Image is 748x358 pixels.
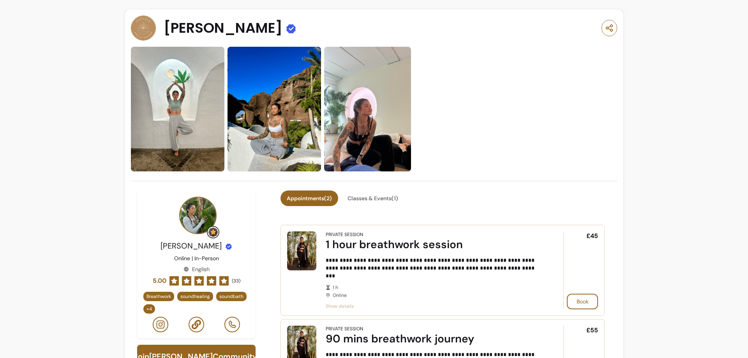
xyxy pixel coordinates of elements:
span: 5.00 [153,276,166,286]
div: English [183,265,210,273]
img: https://d22cr2pskkweo8.cloudfront.net/edd01678-ce7b-4a72-ba9a-ff2f87e3cbbd [324,47,411,171]
p: Online | In-Person [174,254,219,262]
div: 90 mins breathwork journey [326,332,542,346]
img: Provider image [131,16,156,41]
div: Private Session [326,326,363,332]
button: Classes & Events(1) [341,190,404,206]
span: £55 [586,326,598,335]
span: Breathwork [146,293,171,300]
button: Book [567,294,598,309]
span: ( 33 ) [232,278,240,284]
span: £45 [586,231,598,241]
button: Appointments(2) [280,190,338,206]
img: https://d22cr2pskkweo8.cloudfront.net/c41d9b38-d183-41e8-b4db-0ae9a605a3e7 [131,47,224,171]
span: + 4 [145,306,153,312]
span: 1 h [333,284,542,291]
img: Provider image [179,197,217,234]
span: soundhealing [180,293,210,300]
img: 1 hour breathwork session [287,231,316,270]
span: soundbath [219,293,243,300]
span: Show details [326,303,542,309]
img: https://d22cr2pskkweo8.cloudfront.net/aac95d3c-74e2-4b4b-9532-8f5990ea909d [228,47,321,171]
div: 1 hour breathwork session [326,238,542,252]
span: [PERSON_NAME] [164,20,282,36]
img: Grow [208,227,218,237]
span: [PERSON_NAME] [161,241,222,251]
div: Online [326,284,542,298]
div: Private Session [326,231,363,238]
